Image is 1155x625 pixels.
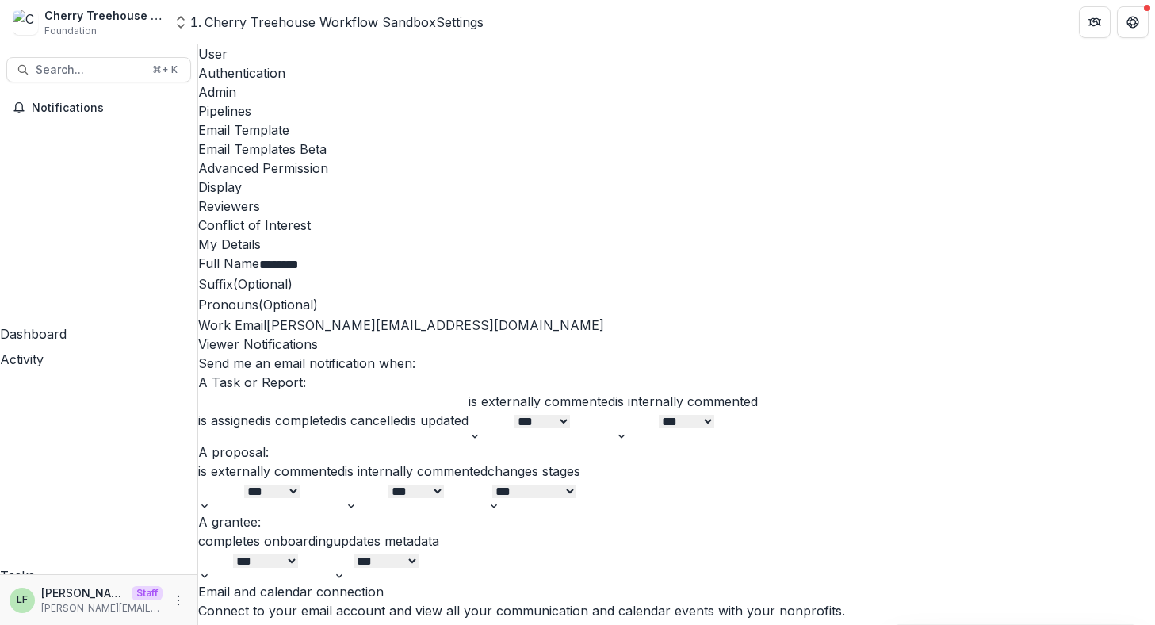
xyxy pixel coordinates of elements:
label: is externally commented [198,463,345,479]
span: Work Email [198,317,266,333]
label: updates metadata [333,533,439,549]
label: completes onboarding [198,533,333,549]
a: User [198,44,1155,63]
a: Conflict of Interest [198,216,1155,235]
p: [PERSON_NAME][EMAIL_ADDRESS][DOMAIN_NAME] [41,601,163,615]
h2: Viewer Notifications [198,335,1155,354]
label: is assigned [198,412,262,428]
button: Notifications [6,95,191,121]
div: Email Templates [198,140,1155,159]
button: Get Help [1117,6,1149,38]
div: [PERSON_NAME][EMAIL_ADDRESS][DOMAIN_NAME] [198,316,1155,335]
label: is internally commented [345,463,488,479]
label: is completed [262,412,338,428]
span: (Optional) [233,276,293,292]
span: Search... [36,63,143,77]
div: Lucy Fey [17,595,28,605]
span: (Optional) [258,297,318,312]
span: Pronouns [198,297,258,312]
button: Search... [6,57,191,82]
img: Cherry Treehouse Workflow Sandbox [13,10,38,35]
h3: A grantee: [198,512,1155,531]
div: Cherry Treehouse Workflow Sandbox [44,7,163,24]
p: Staff [132,586,163,600]
h3: A Task or Report: [198,373,1155,392]
nav: breadcrumb [205,13,484,32]
a: Pipelines [198,102,1155,121]
p: [PERSON_NAME] [41,585,125,601]
span: Foundation [44,24,97,38]
a: Email Template [198,121,1155,140]
h2: My Details [198,235,1155,254]
button: More [169,591,188,610]
span: Suffix [198,276,233,292]
a: Admin [198,82,1155,102]
label: is updated [407,412,469,428]
div: ⌘ + K [149,61,181,79]
button: Partners [1079,6,1111,38]
span: Notifications [32,102,185,115]
span: Beta [300,141,327,157]
p: Connect to your email account and view all your communication and calendar events with your nonpr... [198,601,1155,620]
span: Send me an email notification when: [198,355,415,371]
div: Cherry Treehouse Workflow Sandbox Settings [205,13,484,32]
h2: Email and calendar connection [198,582,1155,601]
button: Open entity switcher [170,6,192,38]
a: Advanced Permission [198,159,1155,178]
a: Email Templates Beta [198,140,1155,159]
h3: A proposal: [198,443,1155,462]
a: Authentication [198,63,1155,82]
label: is cancelled [338,412,407,428]
label: changes stages [488,463,580,479]
a: Display [198,178,1155,197]
span: Full Name [198,255,259,271]
label: is internally commented [615,393,758,409]
a: Reviewers [198,197,1155,216]
label: is externally commented [469,393,615,409]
